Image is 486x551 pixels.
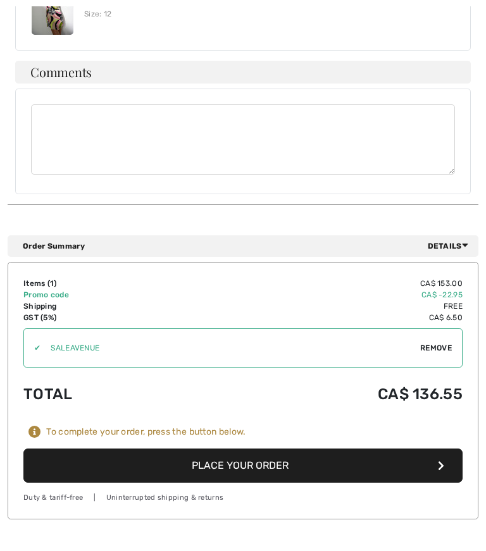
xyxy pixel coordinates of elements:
[23,278,184,289] td: Items ( )
[23,493,463,504] div: Duty & tariff-free | Uninterrupted shipping & returns
[50,279,54,288] span: 1
[23,240,473,252] div: Order Summary
[23,312,184,323] td: GST (5%)
[15,61,471,84] h4: Comments
[31,104,455,175] textarea: Comments
[23,300,184,312] td: Shipping
[428,240,473,252] span: Details
[23,289,184,300] td: Promo code
[420,342,452,354] span: Remove
[184,300,463,312] td: Free
[184,312,463,323] td: CA$ 6.50
[46,426,246,438] div: To complete your order, press the button below.
[184,373,463,416] td: CA$ 136.55
[23,449,463,483] button: Place Your Order
[184,289,463,300] td: CA$ -22.95
[24,342,40,354] div: ✔
[23,373,184,416] td: Total
[40,329,420,367] input: Promo code
[184,278,463,289] td: CA$ 153.00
